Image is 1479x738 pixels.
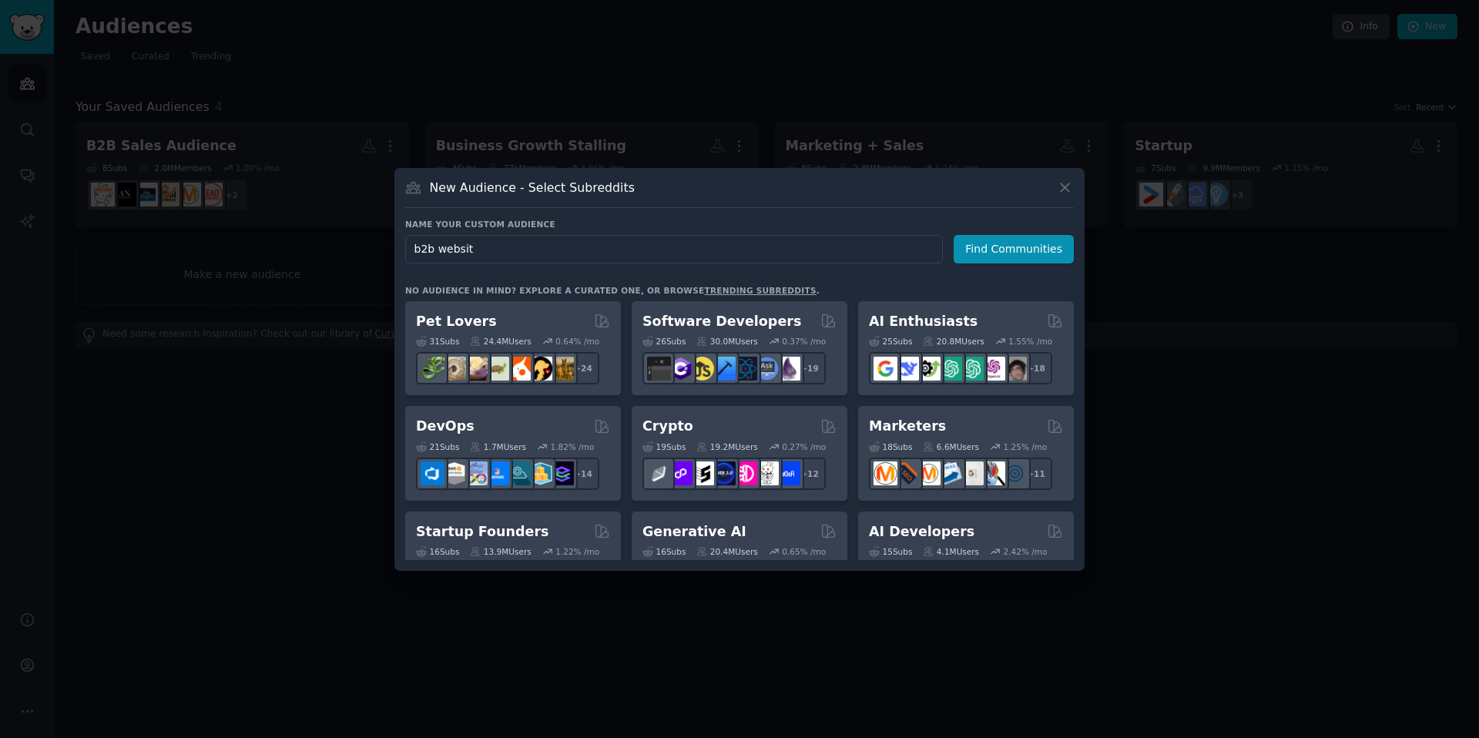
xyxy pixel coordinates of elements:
img: PlatformEngineers [550,461,574,485]
img: AskComputerScience [755,357,779,381]
img: chatgpt_prompts_ [960,357,984,381]
div: 0.37 % /mo [782,336,826,347]
img: csharp [669,357,693,381]
img: Docker_DevOps [464,461,488,485]
div: 26 Sub s [642,336,686,347]
div: 15 Sub s [869,546,912,557]
div: 1.82 % /mo [551,441,595,452]
div: 1.25 % /mo [1004,441,1048,452]
img: ballpython [442,357,466,381]
h2: Generative AI [642,522,746,542]
div: 18 Sub s [869,441,912,452]
div: 0.65 % /mo [782,546,826,557]
div: 13.9M Users [470,546,531,557]
img: googleads [960,461,984,485]
div: No audience in mind? Explore a curated one, or browse . [405,285,820,296]
div: 24.4M Users [470,336,531,347]
img: azuredevops [421,461,444,485]
img: DevOpsLinks [485,461,509,485]
img: DeepSeek [895,357,919,381]
img: chatgpt_promptDesign [938,357,962,381]
div: 20.4M Users [696,546,757,557]
img: reactnative [733,357,757,381]
button: Find Communities [954,235,1074,263]
div: + 14 [567,458,599,490]
img: cockatiel [507,357,531,381]
div: + 11 [1020,458,1052,490]
img: OpenAIDev [981,357,1005,381]
h2: Pet Lovers [416,312,497,331]
img: elixir [776,357,800,381]
img: dogbreed [550,357,574,381]
h3: New Audience - Select Subreddits [430,179,635,196]
div: 16 Sub s [416,546,459,557]
img: MarketingResearch [981,461,1005,485]
h3: Name your custom audience [405,219,1074,230]
img: CryptoNews [755,461,779,485]
div: + 24 [567,352,599,384]
img: bigseo [895,461,919,485]
img: web3 [712,461,736,485]
img: GoogleGeminiAI [874,357,897,381]
div: 20.8M Users [923,336,984,347]
img: Emailmarketing [938,461,962,485]
div: 30.0M Users [696,336,757,347]
img: learnjavascript [690,357,714,381]
h2: Crypto [642,417,693,436]
div: + 19 [793,352,826,384]
div: 25 Sub s [869,336,912,347]
img: OnlineMarketing [1003,461,1027,485]
div: 19 Sub s [642,441,686,452]
img: ethfinance [647,461,671,485]
div: 2.42 % /mo [1004,546,1048,557]
div: 1.7M Users [470,441,526,452]
div: + 18 [1020,352,1052,384]
div: 6.6M Users [923,441,979,452]
div: 4.1M Users [923,546,979,557]
img: platformengineering [507,461,531,485]
h2: Marketers [869,417,946,436]
div: 0.27 % /mo [782,441,826,452]
img: 0xPolygon [669,461,693,485]
h2: DevOps [416,417,475,436]
div: 16 Sub s [642,546,686,557]
div: 21 Sub s [416,441,459,452]
img: ArtificalIntelligence [1003,357,1027,381]
img: software [647,357,671,381]
h2: AI Developers [869,522,974,542]
div: 1.22 % /mo [555,546,599,557]
img: iOSProgramming [712,357,736,381]
img: content_marketing [874,461,897,485]
img: herpetology [421,357,444,381]
a: trending subreddits [704,286,816,295]
div: 1.55 % /mo [1008,336,1052,347]
div: 31 Sub s [416,336,459,347]
img: turtle [485,357,509,381]
div: + 12 [793,458,826,490]
h2: AI Enthusiasts [869,312,978,331]
img: ethstaker [690,461,714,485]
div: 19.2M Users [696,441,757,452]
h2: Software Developers [642,312,801,331]
img: defiblockchain [733,461,757,485]
img: AWS_Certified_Experts [442,461,466,485]
img: leopardgeckos [464,357,488,381]
h2: Startup Founders [416,522,548,542]
img: aws_cdk [528,461,552,485]
div: 0.64 % /mo [555,336,599,347]
img: PetAdvice [528,357,552,381]
img: AItoolsCatalog [917,357,941,381]
input: Pick a short name, like "Digital Marketers" or "Movie-Goers" [405,235,943,263]
img: AskMarketing [917,461,941,485]
img: defi_ [776,461,800,485]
